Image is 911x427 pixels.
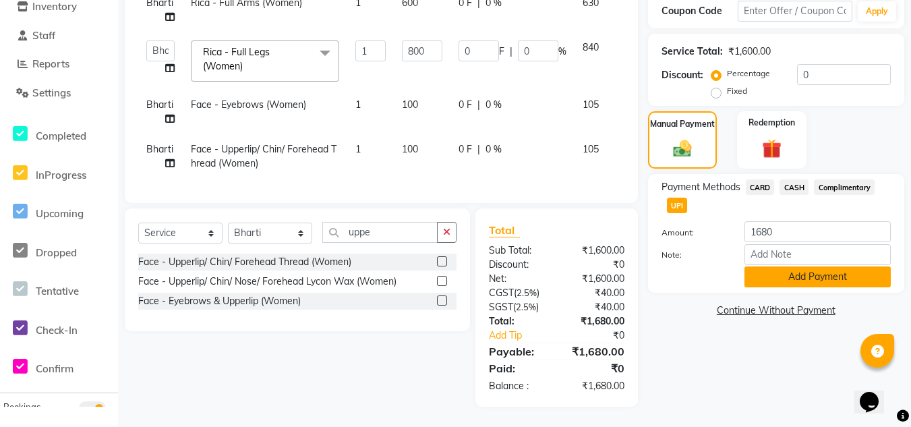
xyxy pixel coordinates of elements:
[479,329,569,343] a: Add Tip
[662,68,703,82] div: Discount:
[558,45,566,59] span: %
[780,179,809,195] span: CASH
[459,98,472,112] span: 0 F
[486,142,502,156] span: 0 %
[3,86,115,101] a: Settings
[748,117,795,129] label: Redemption
[479,379,556,393] div: Balance :
[556,360,634,376] div: ₹0
[651,227,734,239] label: Amount:
[355,98,361,111] span: 1
[583,98,599,111] span: 105
[570,329,635,343] div: ₹0
[858,1,896,22] button: Apply
[814,179,875,195] span: Complimentary
[191,98,306,111] span: Face - Eyebrows (Women)
[322,222,438,243] input: Search or Scan
[3,28,115,44] a: Staff
[556,272,634,286] div: ₹1,600.00
[510,45,512,59] span: |
[36,324,78,337] span: Check-In
[668,138,697,159] img: _cash.svg
[556,343,634,360] div: ₹1,680.00
[477,98,480,112] span: |
[556,286,634,300] div: ₹40.00
[650,118,715,130] label: Manual Payment
[486,98,502,112] span: 0 %
[3,401,40,412] span: Bookings
[479,272,556,286] div: Net:
[583,143,599,155] span: 105
[138,294,301,308] div: Face - Eyebrows & Upperlip (Women)
[517,287,537,298] span: 2.5%
[556,258,634,272] div: ₹0
[138,255,351,269] div: Face - Upperlip/ Chin/ Forehead Thread (Women)
[583,41,599,53] span: 840
[459,142,472,156] span: 0 F
[728,45,771,59] div: ₹1,600.00
[756,137,788,161] img: _gift.svg
[556,244,634,258] div: ₹1,600.00
[556,314,634,329] div: ₹1,680.00
[667,198,688,213] span: UPI
[36,285,79,297] span: Tentative
[479,244,556,258] div: Sub Total:
[727,85,747,97] label: Fixed
[32,57,69,70] span: Reports
[556,300,634,314] div: ₹40.00
[662,4,738,18] div: Coupon Code
[191,143,336,169] span: Face - Upperlip/ Chin/ Forehead Thread (Women)
[36,246,77,259] span: Dropped
[146,143,173,155] span: Bharti
[3,57,115,72] a: Reports
[479,300,556,314] div: ( )
[146,98,173,111] span: Bharti
[479,286,556,300] div: ( )
[651,249,734,261] label: Note:
[355,143,361,155] span: 1
[744,266,891,287] button: Add Payment
[479,314,556,329] div: Total:
[489,287,514,299] span: CGST
[499,45,504,59] span: F
[489,301,513,313] span: SGST
[138,275,396,289] div: Face - Upperlip/ Chin/ Nose/ Forehead Lycon Wax (Women)
[744,221,891,242] input: Amount
[854,373,898,414] iframe: chat widget
[477,142,480,156] span: |
[556,379,634,393] div: ₹1,680.00
[516,302,536,312] span: 2.5%
[36,169,86,181] span: InProgress
[479,343,556,360] div: Payable:
[738,1,852,22] input: Enter Offer / Coupon Code
[662,45,723,59] div: Service Total:
[479,258,556,272] div: Discount:
[662,180,740,194] span: Payment Methods
[479,360,556,376] div: Paid:
[744,244,891,265] input: Add Note
[651,304,902,318] a: Continue Without Payment
[36,362,74,375] span: Confirm
[36,130,86,142] span: Completed
[243,60,249,72] a: x
[203,46,270,72] span: Rica - Full Legs (Women)
[402,98,418,111] span: 100
[727,67,770,80] label: Percentage
[746,179,775,195] span: CARD
[489,223,520,237] span: Total
[36,207,84,220] span: Upcoming
[32,86,71,99] span: Settings
[402,143,418,155] span: 100
[32,29,55,42] span: Staff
